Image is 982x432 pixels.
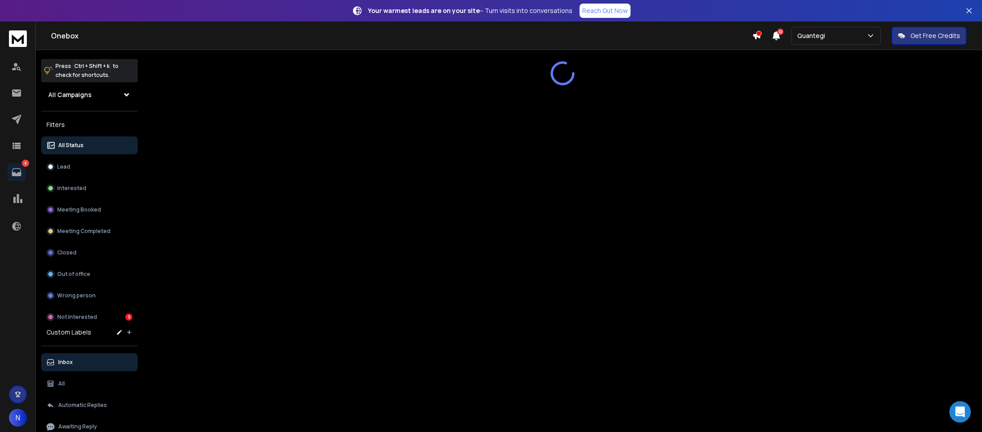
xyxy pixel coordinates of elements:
[58,142,84,149] p: All Status
[41,222,138,240] button: Meeting Completed
[41,158,138,176] button: Lead
[9,409,27,427] button: N
[41,375,138,393] button: All
[125,313,132,321] div: 9
[41,353,138,371] button: Inbox
[57,163,70,170] p: Lead
[22,160,29,167] p: 9
[9,30,27,47] img: logo
[797,31,829,40] p: Quantegi
[580,4,631,18] a: Reach Out Now
[57,185,86,192] p: Interested
[41,287,138,305] button: Wrong person
[41,136,138,154] button: All Status
[41,265,138,283] button: Out of office
[73,61,111,71] span: Ctrl + Shift + k
[57,292,96,299] p: Wrong person
[949,401,971,423] div: Open Intercom Messenger
[582,6,628,15] p: Reach Out Now
[48,90,92,99] h1: All Campaigns
[41,396,138,414] button: Automatic Replies
[892,27,966,45] button: Get Free Credits
[910,31,960,40] p: Get Free Credits
[55,62,119,80] p: Press to check for shortcuts.
[41,308,138,326] button: Not Interested9
[57,228,110,235] p: Meeting Completed
[58,423,97,430] p: Awaiting Reply
[58,402,107,409] p: Automatic Replies
[57,313,97,321] p: Not Interested
[368,6,572,15] p: – Turn visits into conversations
[57,249,76,256] p: Closed
[41,119,138,131] h3: Filters
[57,206,101,213] p: Meeting Booked
[58,359,73,366] p: Inbox
[777,29,783,35] span: 12
[8,163,25,181] a: 9
[41,179,138,197] button: Interested
[41,86,138,104] button: All Campaigns
[51,30,752,41] h1: Onebox
[368,6,480,15] strong: Your warmest leads are on your site
[58,380,65,387] p: All
[41,244,138,262] button: Closed
[41,201,138,219] button: Meeting Booked
[47,328,91,337] h3: Custom Labels
[57,271,90,278] p: Out of office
